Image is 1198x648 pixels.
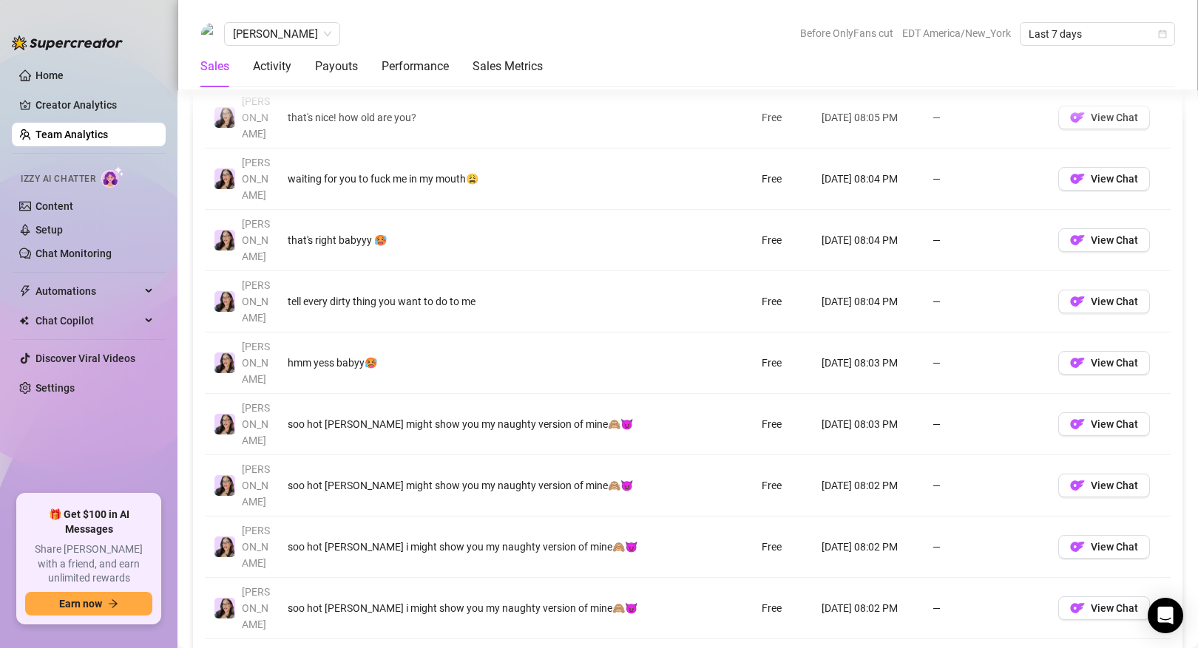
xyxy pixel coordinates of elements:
td: Free [753,149,813,210]
td: — [924,87,1049,149]
a: OFView Chat [1058,299,1150,311]
span: [PERSON_NAME] [242,279,270,324]
div: that's right babyyy 🥵 [288,232,678,248]
button: Earn nowarrow-right [25,592,152,615]
img: Sami [214,168,235,189]
td: — [924,516,1049,578]
img: Sami [214,414,235,434]
img: OF [1070,478,1085,493]
img: logo-BBDzfeDw.svg [12,35,123,50]
span: View Chat [1091,234,1138,246]
span: View Chat [1091,173,1138,185]
span: [PERSON_NAME] [242,525,270,569]
span: [PERSON_NAME] [242,341,270,385]
img: Chat Copilot [19,316,29,326]
a: Creator Analytics [35,93,154,117]
div: Performance [382,58,449,75]
span: [PERSON_NAME] [242,586,270,630]
img: Sami [214,291,235,312]
a: Team Analytics [35,129,108,140]
div: Sales [200,58,229,75]
td: Free [753,578,813,639]
button: OFView Chat [1058,106,1150,129]
td: Free [753,87,813,149]
span: Share [PERSON_NAME] with a friend, and earn unlimited rewards [25,542,152,586]
span: View Chat [1091,602,1138,614]
div: Payouts [315,58,358,75]
a: OFView Chat [1058,483,1150,495]
td: [DATE] 08:05 PM [813,87,924,149]
button: OFView Chat [1058,412,1150,436]
td: Free [753,516,813,578]
td: — [924,455,1049,516]
span: Before OnlyFans cut [800,22,893,44]
span: Last 7 days [1029,23,1166,45]
img: OF [1070,539,1085,554]
td: Free [753,455,813,516]
td: — [924,271,1049,332]
div: soo hot [PERSON_NAME] i might show you my naughty version of mine🙈😈 [288,600,678,616]
button: OFView Chat [1058,228,1150,252]
div: Open Intercom Messenger [1148,598,1183,633]
img: OF [1070,294,1085,309]
span: [PERSON_NAME] [242,463,270,508]
img: AI Chatter [101,166,124,188]
span: View Chat [1091,541,1138,553]
a: OFView Chat [1058,177,1150,188]
td: [DATE] 08:02 PM [813,516,924,578]
button: OFView Chat [1058,596,1150,620]
span: View Chat [1091,296,1138,307]
img: OF [1070,233,1085,248]
img: Sami [214,475,235,496]
a: Discover Viral Videos [35,352,135,364]
div: Sales Metrics [473,58,543,75]
div: tell every dirty thing you want to do to me [288,293,678,310]
button: OFView Chat [1058,290,1150,313]
a: Content [35,200,73,212]
div: Activity [253,58,291,75]
td: — [924,394,1049,455]
span: View Chat [1091,418,1138,430]
div: soo hot [PERSON_NAME] might show you my naughty version of mine🙈😈 [288,477,678,494]
div: that's nice! how old are you? [288,109,678,126]
a: OFView Chat [1058,606,1150,618]
a: OFView Chat [1058,238,1150,250]
a: OFView Chat [1058,361,1150,372]
button: OFView Chat [1058,535,1150,559]
span: View Chat [1091,112,1138,123]
img: OF [1070,417,1085,432]
td: Free [753,394,813,455]
span: Earn now [59,598,102,610]
span: 🎁 Get $100 in AI Messages [25,508,152,536]
a: OFView Chat [1058,545,1150,556]
img: OF [1070,110,1085,125]
td: — [924,210,1049,271]
img: Sami [214,107,235,128]
img: OF [1070,601,1085,615]
td: Free [753,332,813,394]
span: thunderbolt [19,285,31,297]
span: Chris [233,23,331,45]
td: — [924,332,1049,394]
td: [DATE] 08:03 PM [813,332,924,394]
img: OF [1070,171,1085,186]
span: EDT America/New_York [902,22,1011,44]
td: — [924,578,1049,639]
img: Sami [214,230,235,250]
button: OFView Chat [1058,167,1150,191]
a: Chat Monitoring [35,248,112,259]
button: OFView Chat [1058,474,1150,497]
td: [DATE] 08:04 PM [813,149,924,210]
img: Sami [214,352,235,373]
td: Free [753,271,813,332]
span: [PERSON_NAME] [242,402,270,446]
span: [PERSON_NAME] [242,218,270,262]
div: soo hot [PERSON_NAME] might show you my naughty version of mine🙈😈 [288,416,678,432]
div: waiting for you to fuck me in my mouth😩 [288,171,678,187]
button: OFView Chat [1058,351,1150,375]
span: calendar [1158,30,1167,38]
span: Automations [35,279,141,303]
a: Home [35,69,64,81]
div: hmm yess babyy🥵 [288,355,678,371]
img: Sami [214,598,235,618]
